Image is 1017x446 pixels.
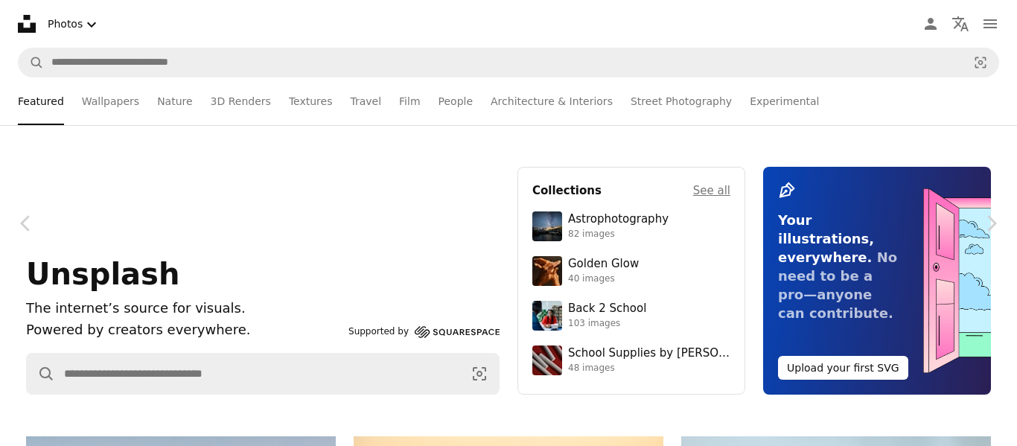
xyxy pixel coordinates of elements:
[42,9,106,39] button: Select asset type
[532,256,730,286] a: Golden Glow40 images
[26,298,342,319] h1: The internet’s source for visuals.
[532,211,562,241] img: photo-1538592487700-be96de73306f
[460,354,499,394] button: Visual search
[631,77,732,125] a: Street Photography
[439,77,474,125] a: People
[18,15,36,33] a: Home — Unsplash
[963,48,998,77] button: Visual search
[946,9,975,39] button: Language
[750,77,819,125] a: Experimental
[289,77,333,125] a: Textures
[532,345,730,375] a: School Supplies by [PERSON_NAME]48 images
[532,301,562,331] img: premium_photo-1683135218355-6d72011bf303
[26,257,179,291] span: Unsplash
[965,152,1017,295] a: Next
[532,301,730,331] a: Back 2 School103 images
[568,363,730,375] div: 48 images
[568,302,646,316] div: Back 2 School
[491,77,613,125] a: Architecture & Interiors
[27,354,55,394] button: Search Unsplash
[532,345,562,375] img: premium_photo-1715107534993-67196b65cde7
[157,77,192,125] a: Nature
[568,257,639,272] div: Golden Glow
[975,9,1005,39] button: Menu
[778,212,874,265] span: Your illustrations, everywhere.
[26,353,500,395] form: Find visuals sitewide
[568,212,669,227] div: Astrophotography
[26,319,342,341] p: Powered by creators everywhere.
[568,229,669,240] div: 82 images
[532,256,562,286] img: premium_photo-1754759085924-d6c35cb5b7a4
[18,48,999,77] form: Find visuals sitewide
[82,77,139,125] a: Wallpapers
[532,211,730,241] a: Astrophotography82 images
[348,323,500,341] a: Supported by
[568,346,730,361] div: School Supplies by [PERSON_NAME]
[532,182,602,200] h4: Collections
[568,273,639,285] div: 40 images
[778,356,908,380] button: Upload your first SVG
[568,318,646,330] div: 103 images
[693,182,730,200] a: See all
[211,77,271,125] a: 3D Renders
[916,9,946,39] a: Log in / Sign up
[350,77,381,125] a: Travel
[19,48,44,77] button: Search Unsplash
[399,77,420,125] a: Film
